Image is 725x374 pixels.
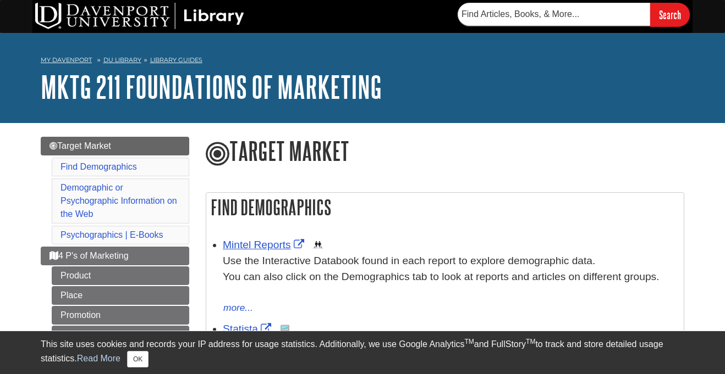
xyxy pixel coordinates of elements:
button: Close [127,351,149,367]
a: Library Guides [150,56,202,64]
h1: Target Market [206,137,684,168]
a: Link opens in new window [223,323,274,334]
sup: TM [464,338,474,345]
div: This site uses cookies and records your IP address for usage statistics. Additionally, we use Goo... [41,338,684,367]
a: Price [52,326,189,344]
input: Find Articles, Books, & More... [458,3,650,26]
a: Read More [77,354,120,363]
a: Promotion [52,306,189,325]
a: Target Market [41,137,189,155]
img: Demographics [314,241,322,249]
a: Place [52,286,189,305]
a: MKTG 211 Foundations of Marketing [41,70,382,104]
img: DU Library [35,3,244,29]
a: Psychographics | E-Books [61,230,163,239]
img: Statistics [281,325,289,333]
a: Product [52,266,189,285]
button: more... [223,300,254,316]
a: Demographic or Psychographic Information on the Web [61,183,177,219]
h2: Find Demographics [206,193,684,222]
div: Use the Interactive Databook found in each report to explore demographic data. You can also click... [223,253,678,300]
sup: TM [526,338,535,345]
input: Search [650,3,690,26]
a: My Davenport [41,55,92,65]
span: 4 P's of Marketing [50,251,129,260]
form: Searches DU Library's articles, books, and more [458,3,690,26]
a: Link opens in new window [223,239,307,250]
a: DU Library [103,56,141,64]
a: Find Demographics [61,162,137,171]
span: Target Market [50,141,111,150]
nav: breadcrumb [41,53,684,70]
a: 4 P's of Marketing [41,247,189,265]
